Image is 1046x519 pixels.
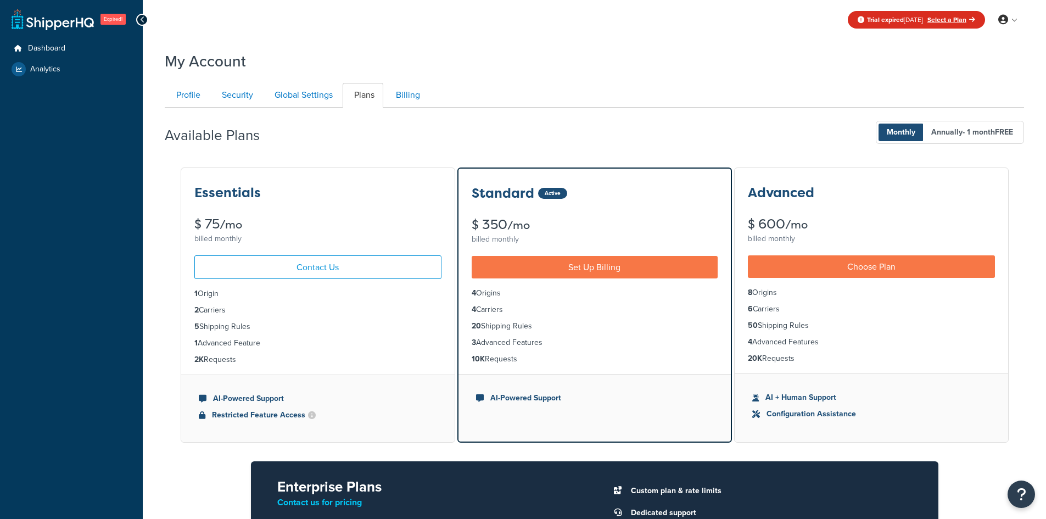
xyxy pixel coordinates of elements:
[752,408,991,420] li: Configuration Assistance
[194,186,261,200] h3: Essentials
[472,320,481,332] strong: 20
[472,353,485,365] strong: 10K
[277,495,577,510] p: Contact us for pricing
[748,231,995,247] div: billed monthly
[194,217,441,231] div: $ 75
[472,304,718,316] li: Carriers
[472,320,718,332] li: Shipping Rules
[748,353,995,365] li: Requests
[472,337,476,348] strong: 3
[12,8,94,30] a: ShipperHQ Home
[194,304,441,316] li: Carriers
[748,255,995,278] a: Choose Plan
[748,303,995,315] li: Carriers
[194,354,441,366] li: Requests
[194,231,441,247] div: billed monthly
[199,409,437,421] li: Restricted Feature Access
[472,304,476,315] strong: 4
[194,288,198,299] strong: 1
[507,217,530,233] small: /mo
[752,392,991,404] li: AI + Human Support
[867,15,923,25] span: [DATE]
[748,336,752,348] strong: 4
[748,353,762,364] strong: 20K
[165,83,209,108] a: Profile
[30,65,60,74] span: Analytics
[625,483,912,499] li: Custom plan & rate limits
[963,126,1013,138] span: - 1 month
[220,217,242,232] small: /mo
[748,287,752,298] strong: 8
[748,186,814,200] h3: Advanced
[867,15,904,25] strong: Trial expired
[472,256,718,278] a: Set Up Billing
[8,59,135,79] a: Analytics
[194,321,199,332] strong: 5
[472,353,718,365] li: Requests
[472,232,718,247] div: billed monthly
[923,124,1021,141] span: Annually
[748,320,995,332] li: Shipping Rules
[194,304,199,316] strong: 2
[538,188,567,199] div: Active
[194,288,441,300] li: Origin
[876,121,1024,144] button: Monthly Annually- 1 monthFREE
[194,255,441,279] a: Contact Us
[472,186,534,200] h3: Standard
[263,83,342,108] a: Global Settings
[476,392,713,404] li: AI-Powered Support
[194,321,441,333] li: Shipping Rules
[472,287,718,299] li: Origins
[343,83,383,108] a: Plans
[194,337,441,349] li: Advanced Feature
[165,51,246,72] h1: My Account
[927,15,975,25] a: Select a Plan
[1008,481,1035,508] button: Open Resource Center
[748,287,995,299] li: Origins
[384,83,429,108] a: Billing
[165,127,276,143] h2: Available Plans
[748,320,758,331] strong: 50
[472,287,476,299] strong: 4
[8,38,135,59] a: Dashboard
[995,126,1013,138] b: FREE
[748,336,995,348] li: Advanced Features
[472,337,718,349] li: Advanced Features
[28,44,65,53] span: Dashboard
[748,217,995,231] div: $ 600
[785,217,808,232] small: /mo
[199,393,437,405] li: AI-Powered Support
[879,124,924,141] span: Monthly
[210,83,262,108] a: Security
[277,479,577,495] h2: Enterprise Plans
[100,14,126,25] span: Expired!
[194,337,198,349] strong: 1
[194,354,204,365] strong: 2K
[748,303,753,315] strong: 6
[472,218,718,232] div: $ 350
